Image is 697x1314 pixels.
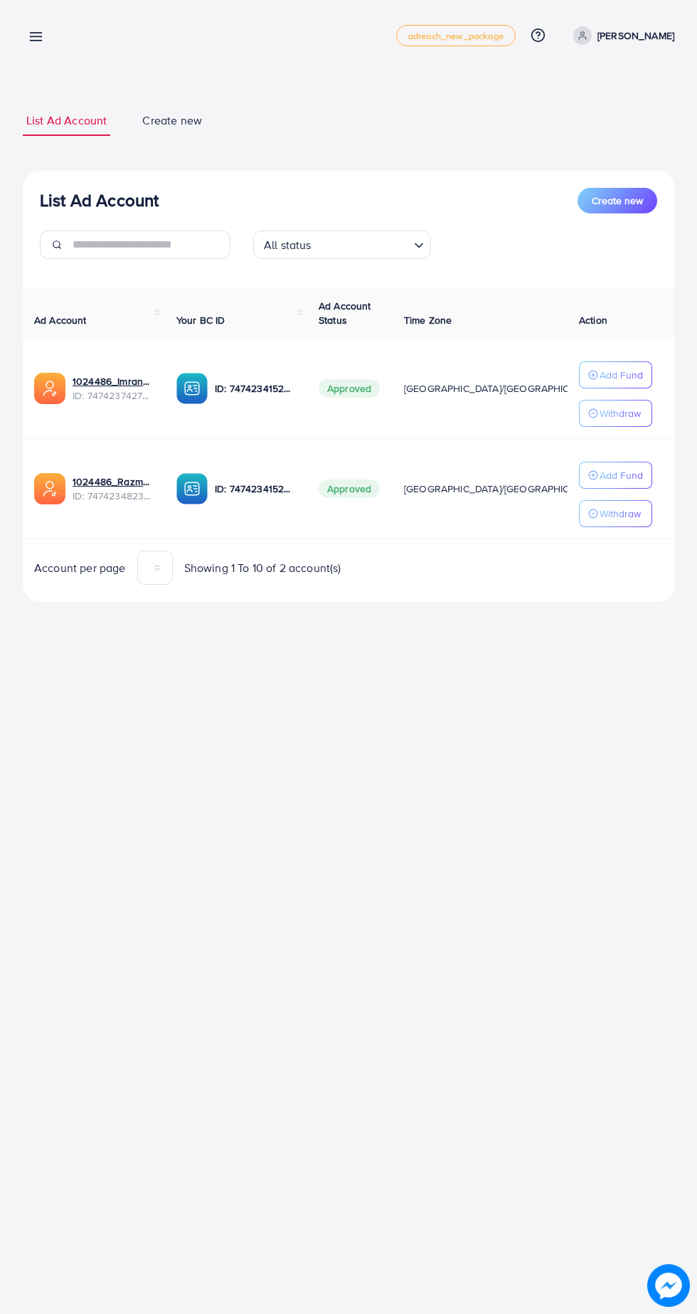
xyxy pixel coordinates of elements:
[396,25,516,46] a: adreach_new_package
[408,31,504,41] span: adreach_new_package
[319,299,371,327] span: Ad Account Status
[600,467,643,484] p: Add Fund
[316,232,408,255] input: Search for option
[404,381,602,396] span: [GEOGRAPHIC_DATA]/[GEOGRAPHIC_DATA]
[34,313,87,327] span: Ad Account
[34,560,126,576] span: Account per page
[404,482,602,496] span: [GEOGRAPHIC_DATA]/[GEOGRAPHIC_DATA]
[568,26,674,45] a: [PERSON_NAME]
[647,1264,690,1307] img: image
[579,500,652,527] button: Withdraw
[597,27,674,44] p: [PERSON_NAME]
[73,374,154,388] a: 1024486_Imran_1740231528988
[600,405,641,422] p: Withdraw
[261,235,314,255] span: All status
[215,480,296,497] p: ID: 7474234152863678481
[73,489,154,503] span: ID: 7474234823184416769
[579,313,607,327] span: Action
[176,313,225,327] span: Your BC ID
[600,505,641,522] p: Withdraw
[73,374,154,403] div: <span class='underline'>1024486_Imran_1740231528988</span></br>7474237427478233089
[73,475,154,489] a: 1024486_Razman_1740230915595
[579,400,652,427] button: Withdraw
[579,462,652,489] button: Add Fund
[26,112,107,129] span: List Ad Account
[176,473,208,504] img: ic-ba-acc.ded83a64.svg
[600,366,643,383] p: Add Fund
[253,231,431,259] div: Search for option
[592,194,643,208] span: Create new
[34,473,65,504] img: ic-ads-acc.e4c84228.svg
[40,190,159,211] h3: List Ad Account
[578,188,657,213] button: Create new
[34,373,65,404] img: ic-ads-acc.e4c84228.svg
[142,112,202,129] span: Create new
[319,479,380,498] span: Approved
[579,361,652,388] button: Add Fund
[319,379,380,398] span: Approved
[215,380,296,397] p: ID: 7474234152863678481
[176,373,208,404] img: ic-ba-acc.ded83a64.svg
[404,313,452,327] span: Time Zone
[73,475,154,504] div: <span class='underline'>1024486_Razman_1740230915595</span></br>7474234823184416769
[73,388,154,403] span: ID: 7474237427478233089
[184,560,341,576] span: Showing 1 To 10 of 2 account(s)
